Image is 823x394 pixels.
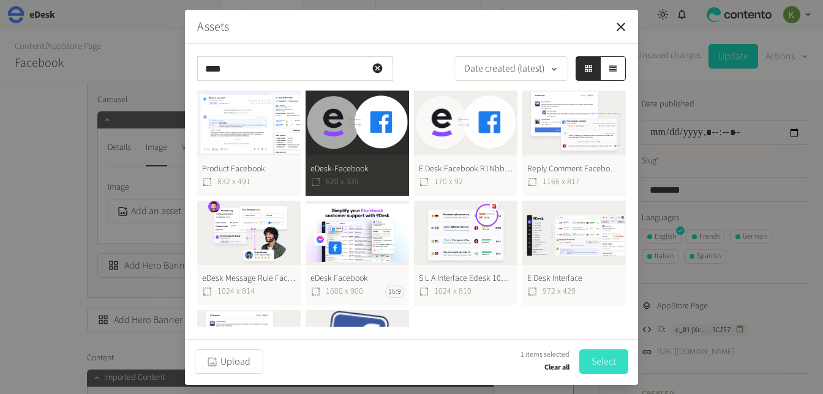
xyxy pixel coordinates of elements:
button: Upload [195,349,263,374]
button: Date created (latest) [454,56,568,81]
button: Assets [197,18,229,36]
button: Clear all [544,360,569,375]
button: Select [579,349,628,374]
span: 1 items selected [520,349,569,360]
